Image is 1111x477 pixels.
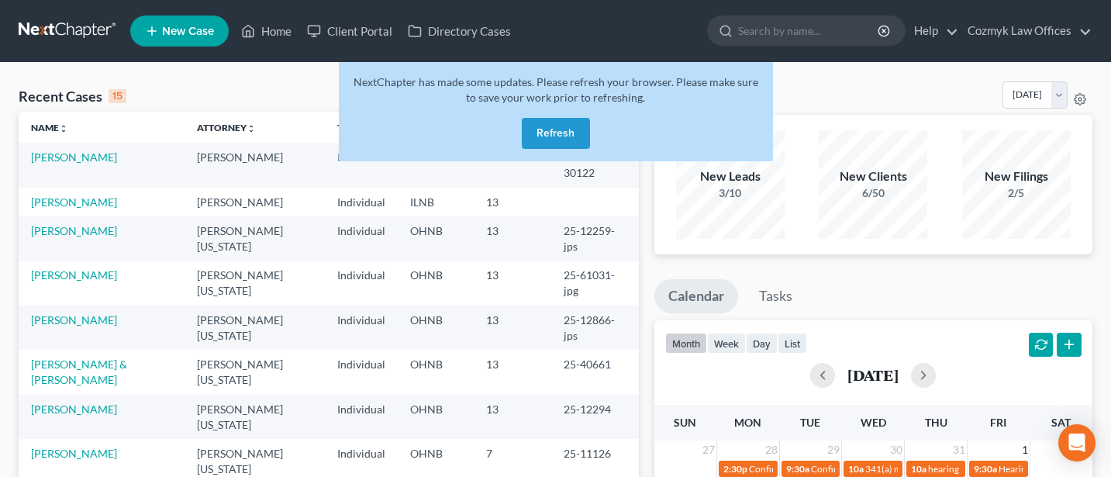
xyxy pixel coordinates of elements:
div: 6/50 [819,185,927,201]
span: 31 [951,441,967,459]
span: Tue [800,416,820,429]
span: New Case [162,26,214,37]
button: day [746,333,778,354]
input: Search by name... [738,16,880,45]
span: 28 [764,441,779,459]
td: [PERSON_NAME] [185,143,326,187]
td: 13 [474,395,551,439]
td: Individual [325,143,398,187]
td: [PERSON_NAME][US_STATE] [185,395,326,439]
div: New Leads [676,168,785,185]
a: Home [233,17,299,45]
a: [PERSON_NAME] & [PERSON_NAME] [31,358,127,386]
td: [PERSON_NAME][US_STATE] [185,306,326,350]
div: Recent Cases [19,87,126,105]
td: Individual [325,216,398,261]
div: Open Intercom Messenger [1058,424,1095,461]
td: OHNB [398,395,474,439]
div: 2/5 [962,185,1071,201]
td: Individual [325,261,398,306]
td: Individual [325,350,398,394]
span: 9:30a [786,463,809,475]
span: hearing for [PERSON_NAME] [928,463,1047,475]
a: Directory Cases [400,17,519,45]
h2: [DATE] [847,367,899,383]
span: Confirmation Hearing for [PERSON_NAME] [811,463,989,475]
td: [PERSON_NAME][US_STATE] [185,261,326,306]
a: Attorneyunfold_more [197,122,256,133]
td: Individual [325,306,398,350]
span: Confirmation Hearing for [PERSON_NAME] [749,463,926,475]
a: Nameunfold_more [31,122,68,133]
span: 1 [1020,441,1030,459]
td: OHNB [398,216,474,261]
td: Individual [325,395,398,439]
td: OHNB [398,306,474,350]
span: Sun [674,416,696,429]
span: Thu [925,416,947,429]
div: 15 [109,89,126,103]
a: Help [906,17,958,45]
button: month [665,333,707,354]
a: [PERSON_NAME] [31,313,117,327]
a: [PERSON_NAME] [31,447,117,460]
a: Cozmyk Law Offices [960,17,1092,45]
td: 25-61031-jpg [551,261,638,306]
a: [PERSON_NAME] [31,268,117,282]
span: Sat [1051,416,1071,429]
span: NextChapter has made some updates. Please refresh your browser. Please make sure to save your wor... [354,75,758,104]
a: [PERSON_NAME] [31,150,117,164]
i: unfold_more [247,124,256,133]
a: [PERSON_NAME] [31,403,117,416]
a: Calendar [654,279,738,313]
td: 25-12866-jps [551,306,638,350]
td: 13 [474,306,551,350]
div: New Filings [962,168,1071,185]
td: [PERSON_NAME] [185,188,326,216]
td: [PERSON_NAME][US_STATE] [185,216,326,261]
div: New Clients [819,168,927,185]
td: [PERSON_NAME][US_STATE] [185,350,326,394]
td: OHNB [398,261,474,306]
span: 10a [911,463,926,475]
td: 25-12259-jps [551,216,638,261]
span: 30 [888,441,904,459]
a: Tasks [745,279,806,313]
button: list [778,333,807,354]
a: [PERSON_NAME] [31,224,117,237]
span: 2:30p [723,463,747,475]
span: 10a [848,463,864,475]
td: 13 [474,350,551,394]
span: Fri [990,416,1006,429]
td: 25-40661 [551,350,638,394]
a: Client Portal [299,17,400,45]
span: 341(a) meeting for [PERSON_NAME] [PERSON_NAME] [865,463,1089,475]
button: week [707,333,746,354]
span: Wed [861,416,886,429]
td: OHNB [398,350,474,394]
td: ILNB [398,188,474,216]
td: 13 [474,216,551,261]
a: [PERSON_NAME] [31,195,117,209]
a: Typeunfold_more [337,122,370,133]
td: 25-12294 [551,395,638,439]
span: 29 [826,441,841,459]
i: unfold_more [59,124,68,133]
td: Individual [325,188,398,216]
span: Mon [734,416,761,429]
td: 13 [474,261,551,306]
span: 27 [701,441,716,459]
div: 3/10 [676,185,785,201]
td: 13 [474,188,551,216]
span: 9:30a [974,463,997,475]
button: Refresh [522,118,590,149]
